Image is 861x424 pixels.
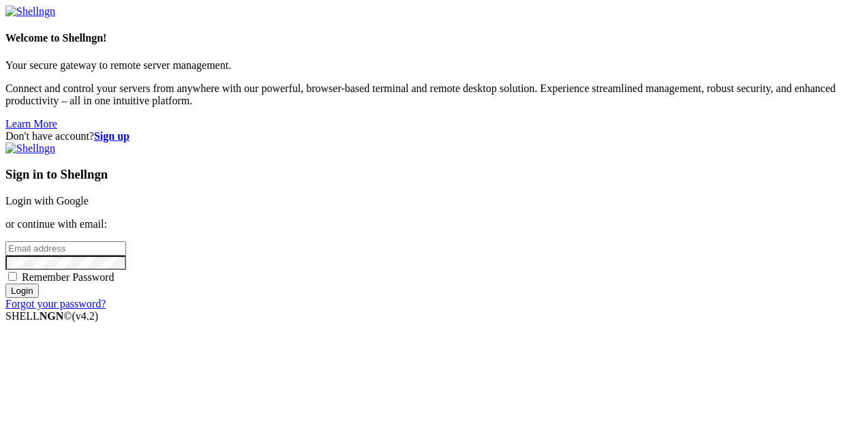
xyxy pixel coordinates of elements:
h3: Sign in to Shellngn [5,167,856,182]
img: Shellngn [5,142,55,155]
span: 4.2.0 [72,310,99,322]
input: Login [5,284,39,298]
input: Email address [5,241,126,256]
p: Connect and control your servers from anywhere with our powerful, browser-based terminal and remo... [5,82,856,107]
span: SHELL © [5,310,98,322]
p: Your secure gateway to remote server management. [5,59,856,72]
a: Login with Google [5,195,89,207]
a: Forgot your password? [5,298,106,309]
a: Sign up [94,130,130,142]
div: Don't have account? [5,130,856,142]
a: Learn More [5,118,57,130]
h4: Welcome to Shellngn! [5,32,856,44]
input: Remember Password [8,272,17,281]
img: Shellngn [5,5,55,18]
p: or continue with email: [5,218,856,230]
b: NGN [40,310,64,322]
span: Remember Password [22,271,115,283]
